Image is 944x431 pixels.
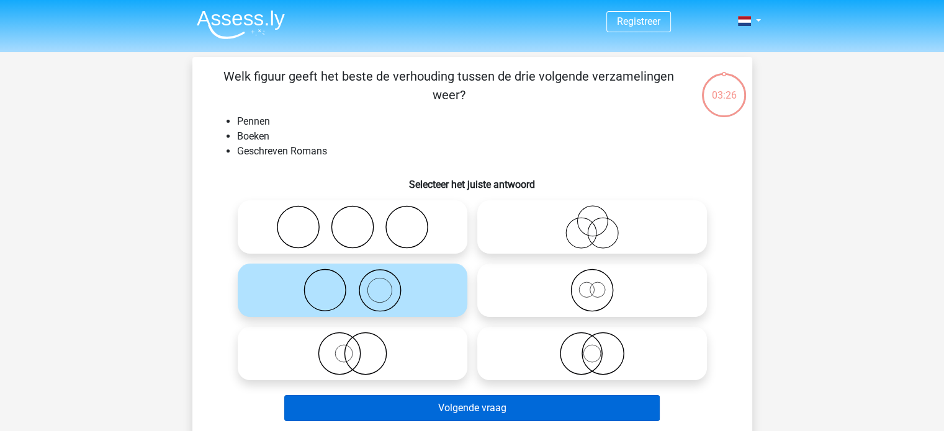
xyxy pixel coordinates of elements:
img: Assessly [197,10,285,39]
li: Pennen [237,114,732,129]
li: Geschreven Romans [237,144,732,159]
li: Boeken [237,129,732,144]
h6: Selecteer het juiste antwoord [212,169,732,190]
a: Registreer [617,16,660,27]
button: Volgende vraag [284,395,660,421]
div: 03:26 [701,72,747,103]
p: Welk figuur geeft het beste de verhouding tussen de drie volgende verzamelingen weer? [212,67,686,104]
